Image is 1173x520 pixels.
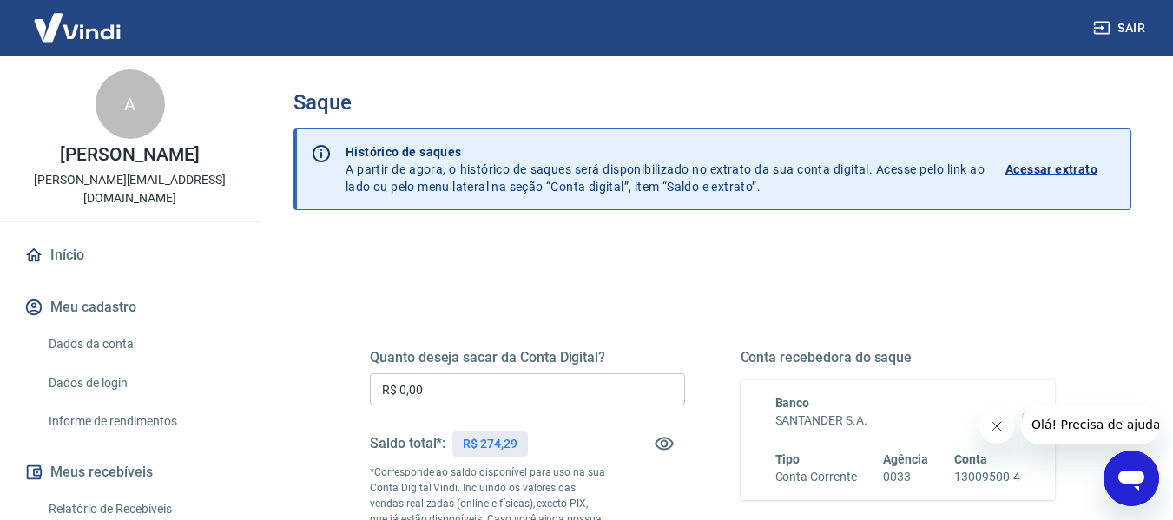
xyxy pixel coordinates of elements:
p: [PERSON_NAME] [60,146,199,164]
h6: 0033 [883,468,928,486]
button: Meus recebíveis [21,453,239,491]
h5: Quanto deseja sacar da Conta Digital? [370,349,685,366]
a: Início [21,236,239,274]
iframe: Botão para abrir a janela de mensagens [1104,451,1159,506]
a: Informe de rendimentos [42,404,239,439]
span: Tipo [775,452,801,466]
iframe: Fechar mensagem [979,409,1014,444]
p: [PERSON_NAME][EMAIL_ADDRESS][DOMAIN_NAME] [14,171,246,207]
span: Banco [775,396,810,410]
a: Acessar extrato [1005,143,1117,195]
h6: Conta Corrente [775,468,857,486]
span: Conta [954,452,987,466]
h3: Saque [293,90,1131,115]
p: Acessar extrato [1005,161,1097,178]
h6: SANTANDER S.A. [775,411,1021,430]
p: Histórico de saques [346,143,985,161]
div: A [96,69,165,139]
iframe: Mensagem da empresa [1021,405,1159,444]
h5: Saldo total*: [370,435,445,452]
a: Dados de login [42,365,239,401]
button: Meu cadastro [21,288,239,326]
p: A partir de agora, o histórico de saques será disponibilizado no extrato da sua conta digital. Ac... [346,143,985,195]
h5: Conta recebedora do saque [741,349,1056,366]
span: Olá! Precisa de ajuda? [10,12,146,26]
span: Agência [883,452,928,466]
a: Dados da conta [42,326,239,362]
h6: 13009500-4 [954,468,1020,486]
img: Vindi [21,1,134,54]
p: R$ 274,29 [463,435,517,453]
button: Sair [1090,12,1152,44]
